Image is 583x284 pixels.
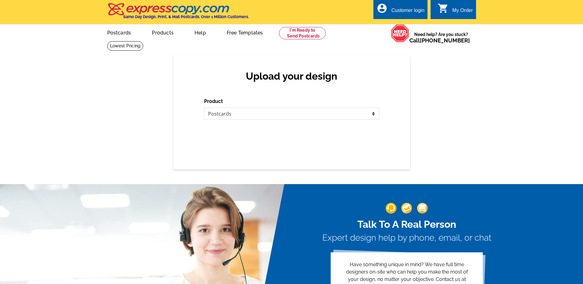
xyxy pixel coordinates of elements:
img: support-img-3_1.png [417,203,428,214]
h3: Expert design help by phone, email, or chat [322,233,491,243]
h2: Talk To A Real Person [322,219,491,230]
a: Free Templates [217,25,273,39]
a: shopping_cart My Order [438,7,473,14]
a: Products [142,25,183,39]
div: My Order [452,8,473,16]
a: Same Day Design, Print, & Mail Postcards. Over 1 Million Customers. [107,7,249,19]
img: support-img-2.png [401,203,412,214]
a: account_circle Customer login [376,7,424,14]
h2: Upload your design [210,70,373,82]
a: Postcards [97,25,141,39]
i: account_circle [376,3,388,14]
img: support-img-1.png [386,203,396,214]
div: Customer login [391,8,424,16]
i: shopping_cart [438,3,449,14]
label: Product [204,98,223,105]
span: Call [409,37,470,44]
a: Help [185,25,216,39]
h4: Same Day Design, Print, & Mail Postcards. Over 1 Million Customers. [123,14,249,19]
span: Need help? Are you stuck? [409,31,473,44]
img: help [391,24,409,42]
a: [PHONE_NUMBER] [420,37,470,44]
